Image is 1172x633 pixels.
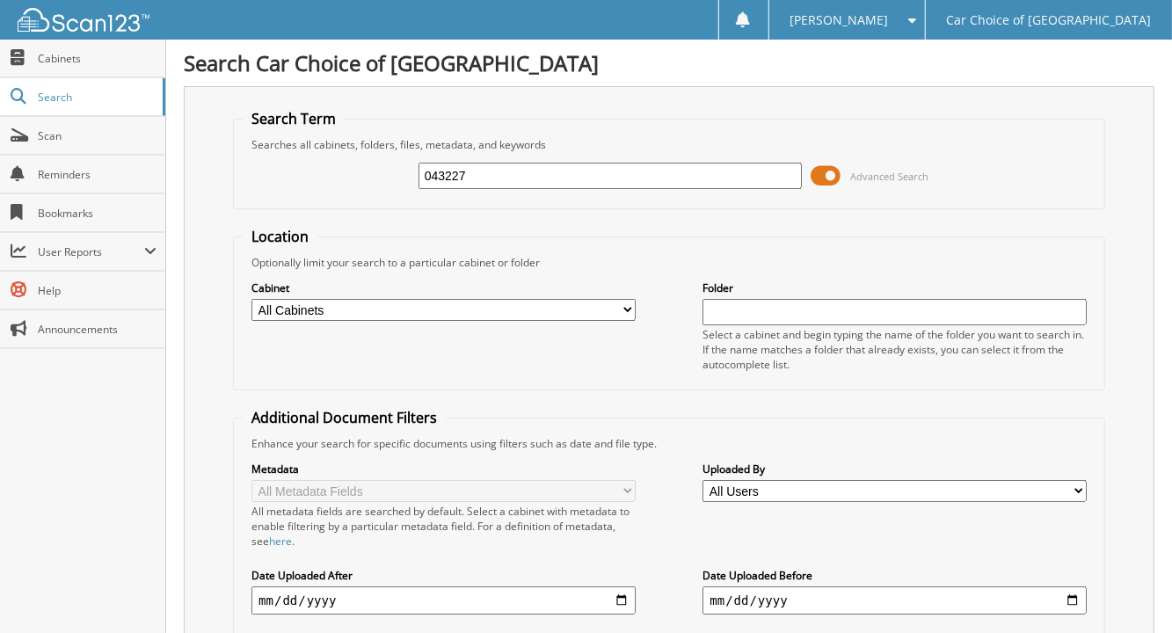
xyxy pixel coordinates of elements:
label: Metadata [251,462,635,477]
legend: Search Term [243,109,345,128]
div: Enhance your search for specific documents using filters such as date and file type. [243,436,1096,451]
h1: Search Car Choice of [GEOGRAPHIC_DATA] [184,48,1154,77]
input: end [702,586,1086,615]
label: Date Uploaded After [251,568,635,583]
label: Cabinet [251,280,635,295]
div: Select a cabinet and begin typing the name of the folder you want to search in. If the name match... [702,327,1086,372]
span: Announcements [38,322,157,337]
a: here [269,534,292,549]
legend: Location [243,227,317,246]
span: Reminders [38,167,157,182]
label: Uploaded By [702,462,1086,477]
span: User Reports [38,244,144,259]
legend: Additional Document Filters [243,408,446,427]
div: Optionally limit your search to a particular cabinet or folder [243,255,1096,270]
span: Advanced Search [850,170,928,183]
div: All metadata fields are searched by default. Select a cabinet with metadata to enable filtering b... [251,504,635,549]
img: scan123-logo-white.svg [18,8,149,32]
span: Car Choice of [GEOGRAPHIC_DATA] [947,15,1152,25]
label: Date Uploaded Before [702,568,1086,583]
span: Scan [38,128,157,143]
span: Cabinets [38,51,157,66]
iframe: Chat Widget [1084,549,1172,633]
label: Folder [702,280,1086,295]
span: Help [38,283,157,298]
span: [PERSON_NAME] [790,15,888,25]
div: Searches all cabinets, folders, files, metadata, and keywords [243,137,1096,152]
span: Bookmarks [38,206,157,221]
input: start [251,586,635,615]
span: Search [38,90,154,105]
